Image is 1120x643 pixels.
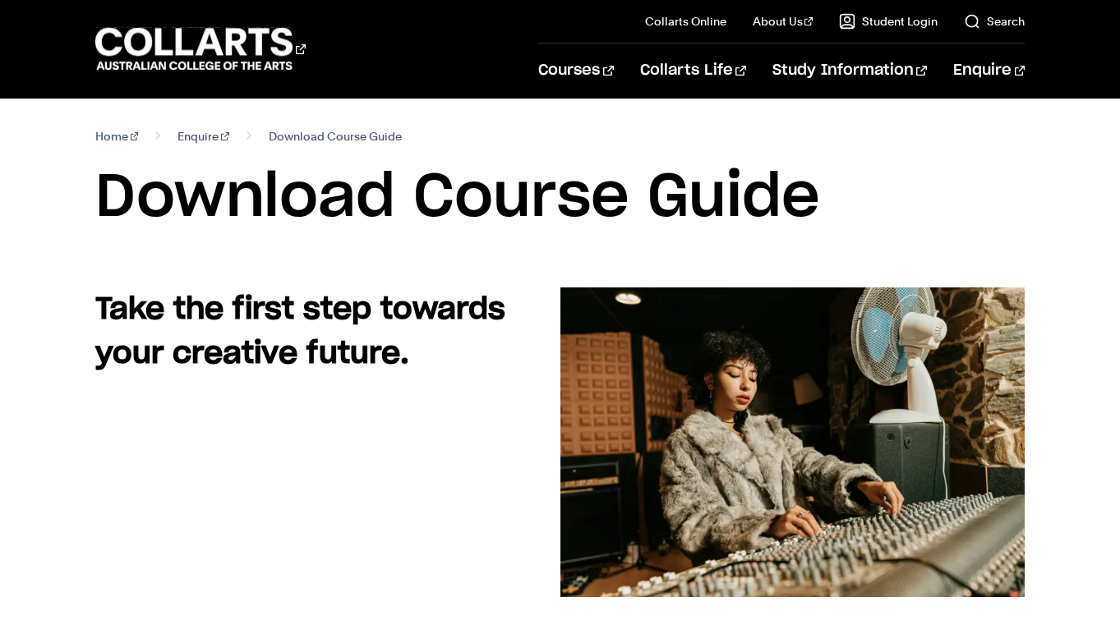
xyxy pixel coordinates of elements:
[839,13,938,30] a: Student Login
[953,44,1025,98] a: Enquire
[95,161,1025,235] h1: Download Course Guide
[753,13,813,30] a: About Us
[538,44,613,98] a: Courses
[645,13,726,30] a: Collarts Online
[269,125,402,148] span: Download Course Guide
[95,295,505,369] strong: Take the first step towards your creative future.
[964,13,1025,30] a: Search
[640,44,746,98] a: Collarts Life
[177,125,229,148] a: Enquire
[95,125,139,148] a: Home
[772,44,927,98] a: Study Information
[95,25,306,72] div: Go to homepage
